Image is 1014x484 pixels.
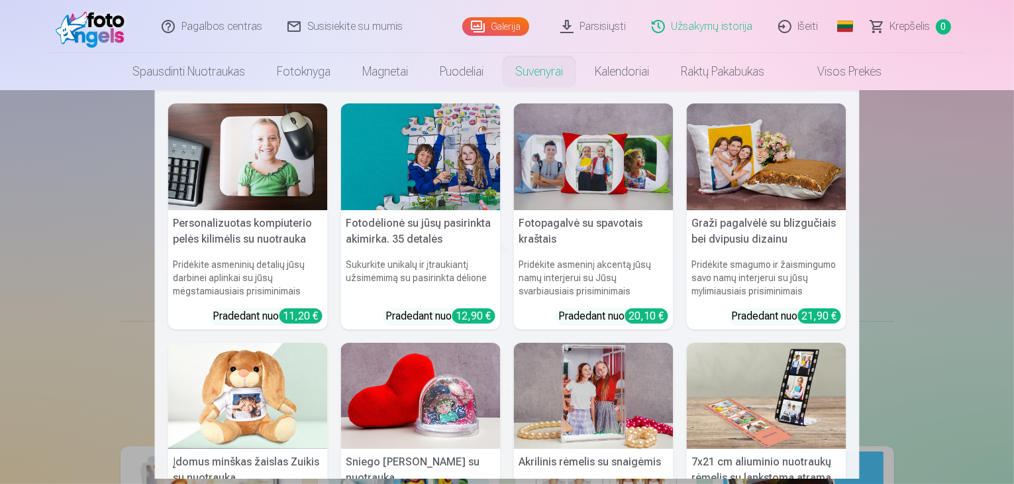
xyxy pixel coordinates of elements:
img: Fotodėlionė su jūsų pasirinkta akimirka. 35 detalės [341,103,501,210]
h6: Sukurkite unikalų ir įtraukiantį užsimėmimą su pasirinkta dėlione [341,253,501,303]
a: Spausdinti nuotraukas [117,53,261,90]
img: Personalizuotas kompiuterio pelės kilimėlis su nuotrauka [168,103,328,210]
img: /fa2 [56,5,132,48]
a: Visos prekės [780,53,897,90]
div: 11,20 € [279,308,323,324]
h5: Graži pagalvėlė su blizgučiais bei dvipusiu dizainu [687,210,846,253]
h6: Pridėkite asmeninių detalių jūsų darbinei aplinkai su jūsų mėgstamiausiais prisiminimais [168,253,328,303]
div: Pradedant nuo [386,308,495,324]
img: 7x21 cm aliuminio nuotraukų rėmelis su lankstoma atrama (3 nuotraukos) [687,343,846,450]
div: 21,90 € [798,308,841,324]
a: Suvenyrai [499,53,579,90]
a: Fotodėlionė su jūsų pasirinkta akimirka. 35 detalėsFotodėlionė su jūsų pasirinkta akimirka. 35 de... [341,103,501,330]
a: Magnetai [346,53,424,90]
img: Graži pagalvėlė su blizgučiais bei dvipusiu dizainu [687,103,846,210]
a: Galerija [462,17,529,36]
h5: Personalizuotas kompiuterio pelės kilimėlis su nuotrauka [168,210,328,253]
img: Sniego kamuolys su nuotrauka [341,343,501,450]
a: Fotopagalvė su spavotais kraštaisFotopagalvė su spavotais kraštaisPridėkite asmeninį akcentą jūsų... [514,103,674,330]
img: Akrilinis rėmelis su snaigėmis [514,343,674,450]
span: Krepšelis [890,19,931,34]
h6: Pridėkite smagumo ir žaismingumo savo namų interjerui su jūsų mylimiausiais prisiminimais [687,253,846,303]
a: Raktų pakabukas [665,53,780,90]
img: Įdomus minškas žaislas Zuikis su nuotrauka [168,343,328,450]
h5: Fotodėlionė su jūsų pasirinkta akimirka. 35 detalės [341,210,501,253]
a: Graži pagalvėlė su blizgučiais bei dvipusiu dizainuGraži pagalvėlė su blizgučiais bei dvipusiu di... [687,103,846,330]
a: Personalizuotas kompiuterio pelės kilimėlis su nuotraukaPersonalizuotas kompiuterio pelės kilimėl... [168,103,328,330]
h6: Pridėkite asmeninį akcentą jūsų namų interjerui su Jūsų svarbiausiais prisiminimais [514,253,674,303]
h5: Fotopagalvė su spavotais kraštais [514,210,674,253]
div: 12,90 € [452,308,495,324]
img: Fotopagalvė su spavotais kraštais [514,103,674,210]
a: Kalendoriai [579,53,665,90]
div: Pradedant nuo [213,308,323,324]
div: Pradedant nuo [732,308,841,324]
a: Fotoknyga [261,53,346,90]
div: 20,10 € [625,308,668,324]
h5: Akrilinis rėmelis su snaigėmis [514,449,674,475]
span: 0 [936,19,951,34]
div: Pradedant nuo [559,308,668,324]
a: Puodeliai [424,53,499,90]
